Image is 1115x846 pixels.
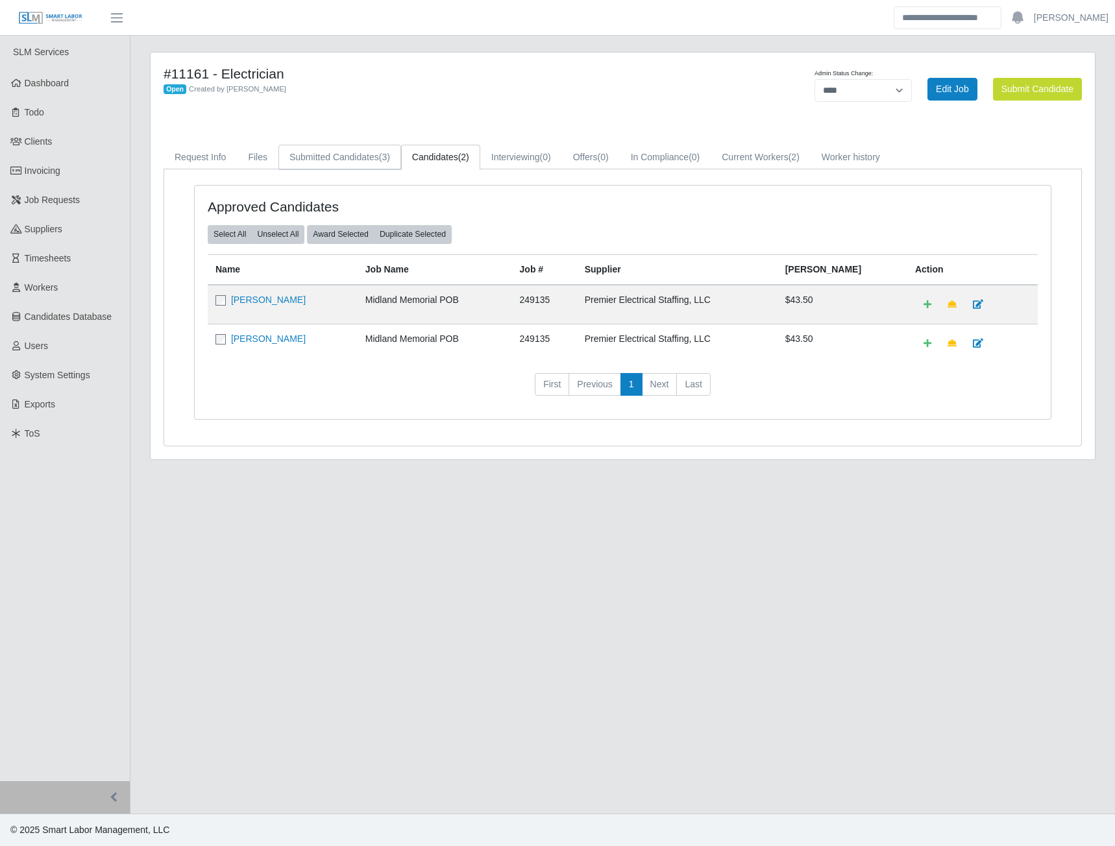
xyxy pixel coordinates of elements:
button: Unselect All [251,225,304,243]
span: Job Requests [25,195,80,205]
a: Interviewing [480,145,562,170]
img: SLM Logo [18,11,83,25]
span: (0) [598,152,609,162]
span: Invoicing [25,165,60,176]
a: Request Info [164,145,237,170]
span: (0) [540,152,551,162]
th: Job Name [358,254,512,285]
a: Files [237,145,278,170]
span: Dashboard [25,78,69,88]
a: [PERSON_NAME] [231,295,306,305]
span: Suppliers [25,224,62,234]
a: Make Team Lead [939,332,965,355]
label: Admin Status Change: [815,69,873,79]
a: Worker history [811,145,891,170]
span: © 2025 Smart Labor Management, LLC [10,825,169,835]
input: Search [894,6,1001,29]
th: Action [907,254,1038,285]
span: Candidates Database [25,311,112,322]
button: Select All [208,225,252,243]
div: bulk actions [208,225,304,243]
td: Premier Electrical Staffing, LLC [577,324,778,363]
span: Timesheets [25,253,71,263]
th: Name [208,254,358,285]
span: Workers [25,282,58,293]
td: $43.50 [778,285,907,324]
span: (2) [789,152,800,162]
th: Supplier [577,254,778,285]
nav: pagination [208,373,1038,407]
span: Open [164,84,186,95]
span: (3) [379,152,390,162]
a: [PERSON_NAME] [1034,11,1109,25]
div: bulk actions [307,225,452,243]
a: Offers [562,145,620,170]
span: Users [25,341,49,351]
a: Add Default Cost Code [915,293,940,316]
a: Current Workers [711,145,811,170]
td: $43.50 [778,324,907,363]
button: Award Selected [307,225,374,243]
td: Midland Memorial POB [358,324,512,363]
th: Job # [512,254,577,285]
a: In Compliance [620,145,711,170]
span: Clients [25,136,53,147]
a: Add Default Cost Code [915,332,940,355]
a: Edit Job [927,78,977,101]
td: Premier Electrical Staffing, LLC [577,285,778,324]
td: Midland Memorial POB [358,285,512,324]
span: Todo [25,107,44,117]
a: Make Team Lead [939,293,965,316]
h4: #11161 - Electrician [164,66,691,82]
button: Duplicate Selected [374,225,452,243]
span: Exports [25,399,55,409]
span: SLM Services [13,47,69,57]
span: ToS [25,428,40,439]
a: 1 [620,373,643,396]
td: 249135 [512,285,577,324]
span: (0) [689,152,700,162]
span: Created by [PERSON_NAME] [189,85,286,93]
button: Submit Candidate [993,78,1082,101]
td: 249135 [512,324,577,363]
a: [PERSON_NAME] [231,333,306,344]
a: Candidates [401,145,480,170]
a: Submitted Candidates [278,145,401,170]
th: [PERSON_NAME] [778,254,907,285]
span: System Settings [25,370,90,380]
h4: Approved Candidates [208,199,542,215]
span: (2) [458,152,469,162]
